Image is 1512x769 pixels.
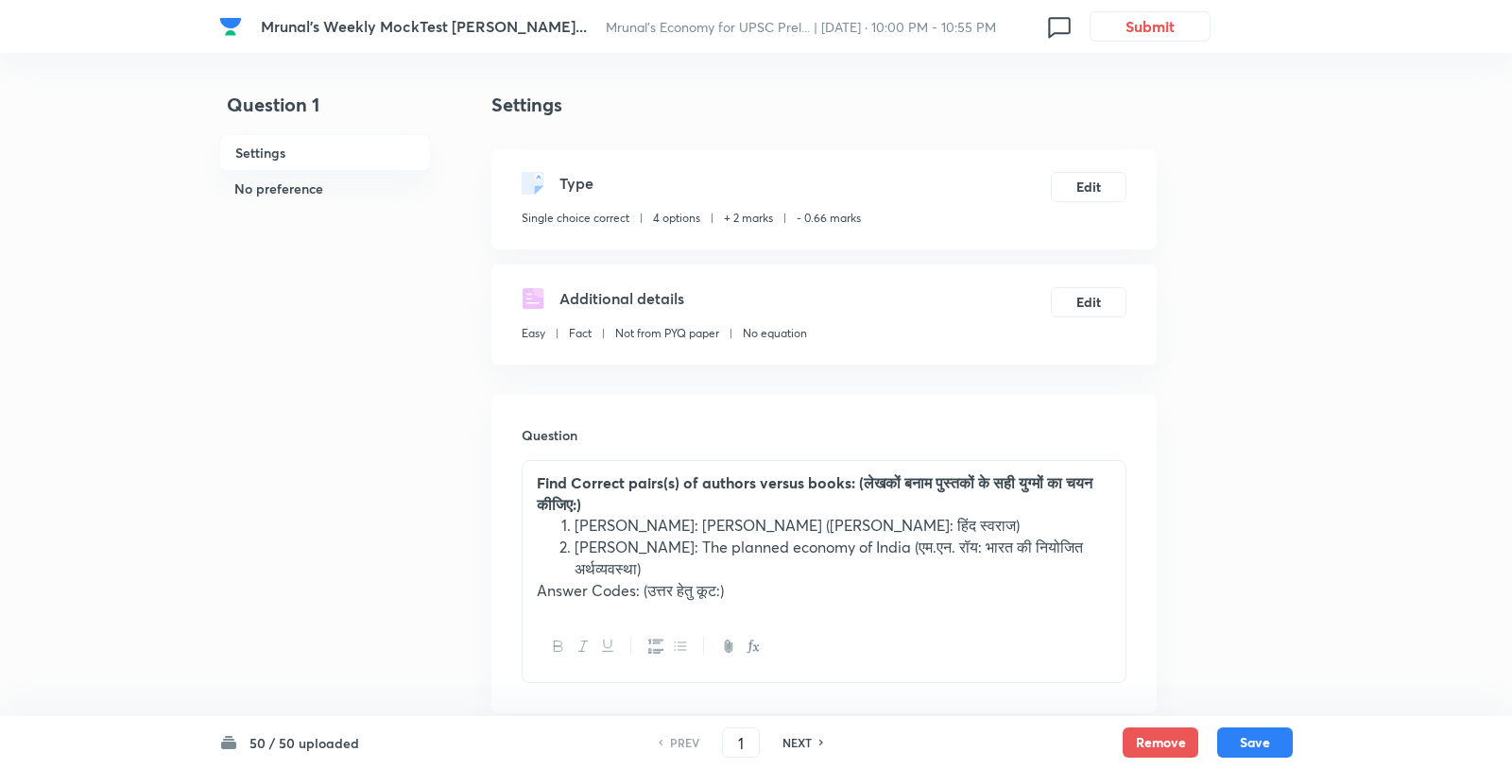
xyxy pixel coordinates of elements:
[575,537,1111,579] li: [PERSON_NAME]: The planned economy of India (एम.एन. रॉय: भारत की नियोजित अर्थव्यवस्था)
[559,172,593,195] h5: Type
[522,210,629,227] p: Single choice correct
[219,15,242,38] img: Company Logo
[1217,727,1293,758] button: Save
[537,472,1092,514] strong: Find Correct pairs(s) of authors versus books: (लेखकों बनाम पुस्तकों के सही युग्मों का चयन कीजिए:)
[219,134,431,171] h6: Settings
[1090,11,1211,42] button: Submit
[219,91,431,134] h4: Question 1
[1123,727,1198,758] button: Remove
[522,287,544,310] img: questionDetails.svg
[219,171,431,206] h6: No preference
[1051,287,1126,317] button: Edit
[1051,172,1126,202] button: Edit
[782,734,812,751] h6: NEXT
[559,287,684,310] h5: Additional details
[522,172,544,195] img: questionType.svg
[670,734,699,751] h6: PREV
[219,15,246,38] a: Company Logo
[797,210,861,227] p: - 0.66 marks
[743,325,807,342] p: No equation
[261,16,587,36] span: Mrunal's Weekly MockTest [PERSON_NAME]...
[249,733,359,753] h6: 50 / 50 uploaded
[653,210,700,227] p: 4 options
[522,425,1126,445] h6: Question
[537,580,1111,602] p: Answer Codes: (उत्तर हेतु कूट:)
[522,325,545,342] p: Easy
[606,18,996,36] span: Mrunal’s Economy for UPSC Prel... | [DATE] · 10:00 PM - 10:55 PM
[724,210,773,227] p: + 2 marks
[615,325,719,342] p: Not from PYQ paper
[569,325,592,342] p: Fact
[575,515,1111,537] li: [PERSON_NAME]: [PERSON_NAME] ([PERSON_NAME]: हिंद स्वराज)
[491,91,1157,119] h4: Settings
